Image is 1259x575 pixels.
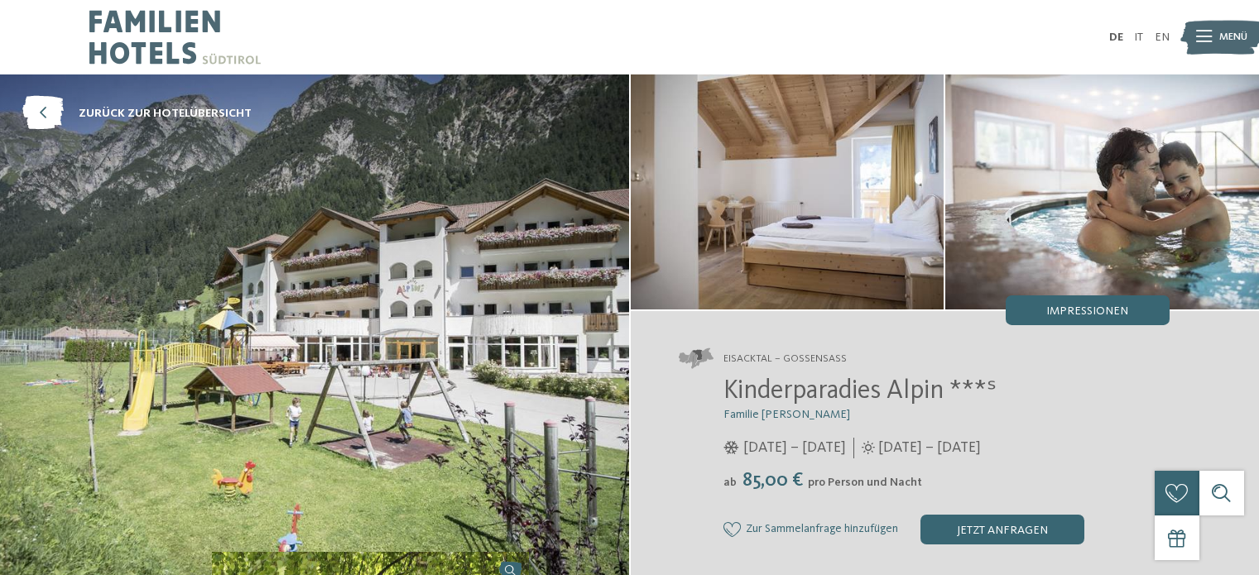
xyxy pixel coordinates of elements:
[746,523,898,536] span: Zur Sammelanfrage hinzufügen
[723,409,850,420] span: Familie [PERSON_NAME]
[723,441,739,454] i: Öffnungszeiten im Winter
[878,438,981,458] span: [DATE] – [DATE]
[723,352,847,367] span: Eisacktal – Gossensass
[1155,31,1170,43] a: EN
[723,378,997,405] span: Kinderparadies Alpin ***ˢ
[862,441,875,454] i: Öffnungszeiten im Sommer
[920,515,1084,544] div: jetzt anfragen
[723,477,737,488] span: ab
[738,471,806,491] span: 85,00 €
[1219,30,1247,45] span: Menü
[1046,305,1128,317] span: Impressionen
[79,105,252,122] span: zurück zur Hotelübersicht
[945,74,1259,309] img: Das Familienhotel bei Sterzing für Genießer
[22,97,252,131] a: zurück zur Hotelübersicht
[1109,31,1123,43] a: DE
[631,74,944,309] img: Das Familienhotel bei Sterzing für Genießer
[1134,31,1143,43] a: IT
[808,477,922,488] span: pro Person und Nacht
[743,438,846,458] span: [DATE] – [DATE]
